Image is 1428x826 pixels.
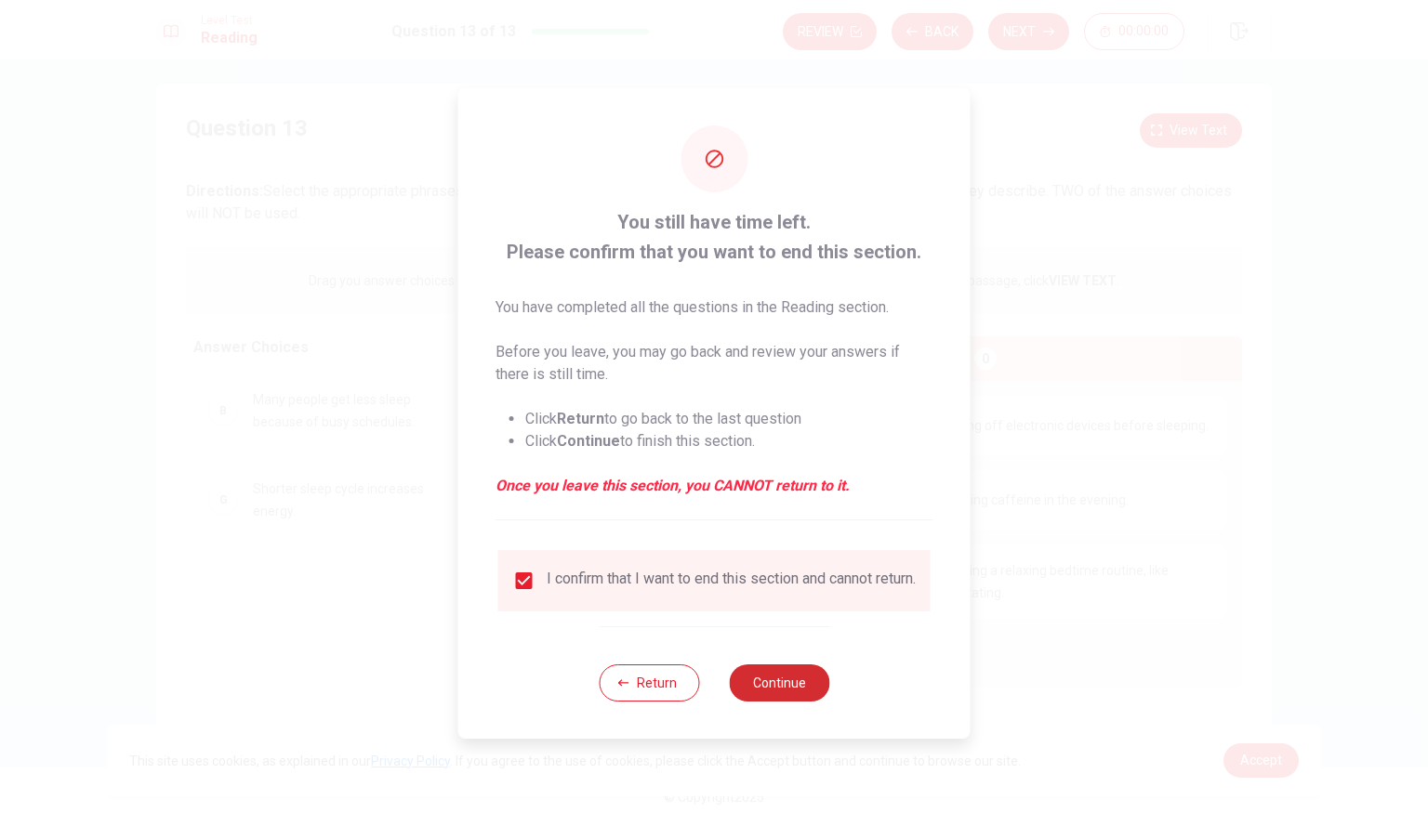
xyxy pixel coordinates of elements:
p: You have completed all the questions in the Reading section. [496,296,933,319]
li: Click to go back to the last question [525,408,933,430]
button: Continue [729,664,829,701]
em: Once you leave this section, you CANNOT return to it. [496,475,933,497]
strong: Continue [557,432,620,450]
strong: Return [557,410,604,427]
span: You still have time left. Please confirm that you want to end this section. [496,207,933,267]
p: Before you leave, you may go back and review your answers if there is still time. [496,341,933,386]
button: Return [599,664,699,701]
div: I confirm that I want to end this section and cannot return. [547,570,916,592]
li: Click to finish this section. [525,430,933,452]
